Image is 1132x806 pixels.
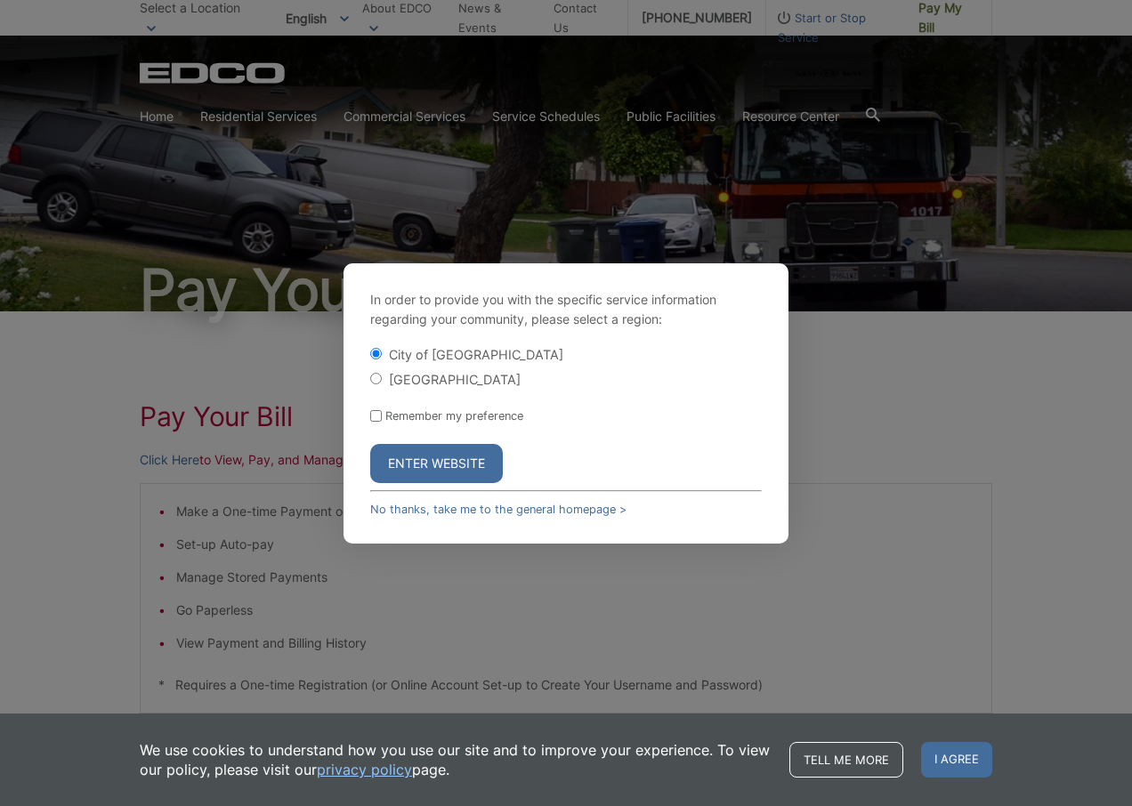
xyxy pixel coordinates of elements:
[317,760,412,779] a: privacy policy
[370,444,503,483] button: Enter Website
[789,742,903,778] a: Tell me more
[140,740,772,779] p: We use cookies to understand how you use our site and to improve your experience. To view our pol...
[370,290,762,329] p: In order to provide you with the specific service information regarding your community, please se...
[921,742,992,778] span: I agree
[389,347,563,362] label: City of [GEOGRAPHIC_DATA]
[385,409,523,423] label: Remember my preference
[389,372,521,387] label: [GEOGRAPHIC_DATA]
[370,503,627,516] a: No thanks, take me to the general homepage >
